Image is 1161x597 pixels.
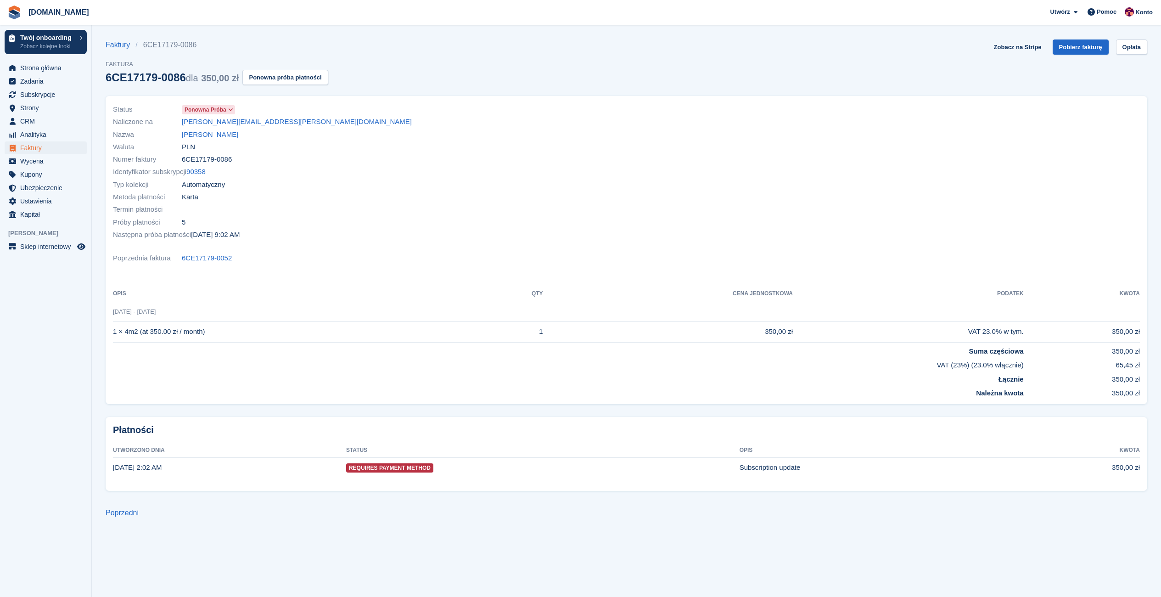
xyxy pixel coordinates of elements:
span: Następna próba płatności [113,230,191,240]
a: Opłata [1116,39,1147,55]
a: menu [5,195,87,208]
span: 5 [182,217,185,228]
span: Nazwa [113,130,182,140]
a: menu [5,128,87,141]
time: 2025-08-12 00:02:11 UTC [113,463,162,471]
span: Ponowna próba [185,106,226,114]
span: Faktury [20,141,75,154]
th: Utworzono dnia [113,443,346,458]
a: menu [5,181,87,194]
a: menu [5,141,87,154]
th: Opis [740,443,1014,458]
span: [PERSON_NAME] [8,229,91,238]
a: 90358 [186,167,206,177]
span: Sklep internetowy [20,240,75,253]
a: Ponowna próba [182,104,235,115]
a: menu [5,155,87,168]
span: Faktura [106,60,328,69]
span: Metoda płatności [113,192,182,203]
span: 350,00 zł [201,73,239,83]
a: Faktury [106,39,135,51]
a: Poprzedni [106,509,139,517]
span: Zadania [20,75,75,88]
img: Mateusz Kacwin [1125,7,1134,17]
td: 350,00 zł [1024,371,1140,385]
th: Opis [113,287,496,301]
span: Poprzednia faktura [113,253,182,264]
th: QTY [496,287,543,301]
span: Kupony [20,168,75,181]
div: VAT 23.0% w tym. [793,327,1024,337]
p: Zobacz kolejne kroki [20,42,75,51]
span: Ubezpieczenie [20,181,75,194]
span: Strony [20,101,75,114]
td: VAT (23%) (23.0% włącznie) [113,356,1024,371]
time: 2025-08-19 07:02:31 UTC [191,230,240,240]
span: Termin płatności [113,204,182,215]
span: dla [186,73,198,83]
span: Wycena [20,155,75,168]
td: 65,45 zł [1024,356,1140,371]
button: Ponowna próba płatności [242,70,328,85]
span: Ustawienia [20,195,75,208]
a: menu [5,75,87,88]
span: Status [113,104,182,115]
span: Pomoc [1097,7,1116,17]
span: Waluta [113,142,182,152]
strong: Suma częściowa [969,347,1023,355]
span: PLN [182,142,195,152]
th: Podatek [793,287,1024,301]
td: 350,00 zł [1014,457,1140,478]
span: Numer faktury [113,154,182,165]
h2: Płatności [113,424,1140,436]
a: [PERSON_NAME] [182,130,238,140]
td: 350,00 zł [1024,321,1140,342]
td: 350,00 zł [1024,384,1140,399]
span: Próby płatności [113,217,182,228]
a: menu [5,208,87,221]
span: Subskrypcje [20,88,75,101]
a: menu [5,62,87,74]
a: Twój onboarding Zobacz kolejne kroki [5,30,87,54]
span: Strona główna [20,62,75,74]
td: Subscription update [740,457,1014,478]
th: Status [346,443,740,458]
th: Kwota [1024,287,1140,301]
span: Naliczone na [113,117,182,127]
span: Identyfikator subskrypcji [113,167,186,177]
strong: Łącznie [998,375,1024,383]
span: Typ kolekcji [113,180,182,190]
span: 6CE17179-0086 [182,154,232,165]
a: menu [5,101,87,114]
td: 1 × 4m2 (at 350.00 zł / month) [113,321,496,342]
span: Karta [182,192,198,203]
span: [DATE] - [DATE] [113,308,156,315]
a: Zobacz na Stripe [990,39,1045,55]
a: menu [5,115,87,128]
a: [PERSON_NAME][EMAIL_ADDRESS][PERSON_NAME][DOMAIN_NAME] [182,117,412,127]
a: [DOMAIN_NAME] [25,5,93,20]
span: Utwórz [1050,7,1070,17]
td: 1 [496,321,543,342]
span: Requires Payment Method [346,463,433,473]
a: Podgląd sklepu [76,241,87,252]
a: menu [5,168,87,181]
a: menu [5,240,87,253]
a: menu [5,88,87,101]
a: 6CE17179-0052 [182,253,232,264]
span: CRM [20,115,75,128]
td: 350,00 zł [1024,342,1140,356]
span: Automatyczny [182,180,225,190]
strong: Należna kwota [976,389,1023,397]
th: Kwota [1014,443,1140,458]
span: Analityka [20,128,75,141]
div: 6CE17179-0086 [106,71,239,84]
span: Konto [1135,8,1153,17]
nav: breadcrumbs [106,39,328,51]
span: Kapitał [20,208,75,221]
img: stora-icon-8386f47178a22dfd0bd8f6a31ec36ba5ce8667c1dd55bd0f319d3a0aa187defe.svg [7,6,21,19]
th: Cena jednostkowa [543,287,793,301]
a: Pobierz fakturę [1053,39,1109,55]
td: 350,00 zł [543,321,793,342]
p: Twój onboarding [20,34,75,41]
